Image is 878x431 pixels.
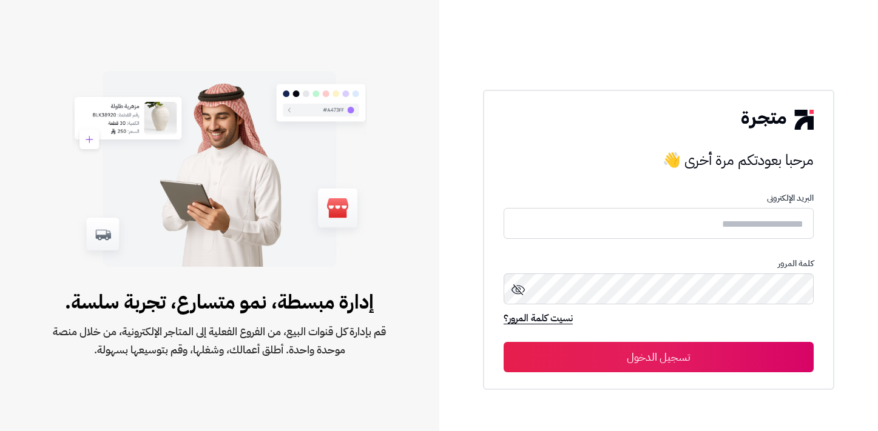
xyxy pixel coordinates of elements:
[504,148,814,172] h3: مرحبا بعودتكم مرة أخرى 👋
[504,193,814,203] p: البريد الإلكترونى
[741,110,813,129] img: logo-2.png
[39,322,400,359] span: قم بإدارة كل قنوات البيع، من الفروع الفعلية إلى المتاجر الإلكترونية، من خلال منصة موحدة واحدة. أط...
[504,311,573,328] a: نسيت كلمة المرور؟
[39,287,400,316] span: إدارة مبسطة، نمو متسارع، تجربة سلسة.
[504,259,814,269] p: كلمة المرور
[504,342,814,372] button: تسجيل الدخول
